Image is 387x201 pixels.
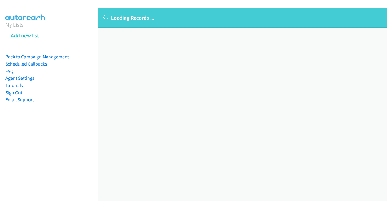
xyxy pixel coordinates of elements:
a: Add new list [11,32,39,39]
a: Scheduled Callbacks [5,61,47,67]
a: Email Support [5,97,34,102]
a: Sign Out [5,90,22,96]
a: Tutorials [5,83,23,88]
a: My Lists [5,21,24,28]
a: Back to Campaign Management [5,54,69,60]
p: Loading Records ... [103,14,382,22]
a: FAQ [5,68,13,74]
a: Agent Settings [5,75,34,81]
